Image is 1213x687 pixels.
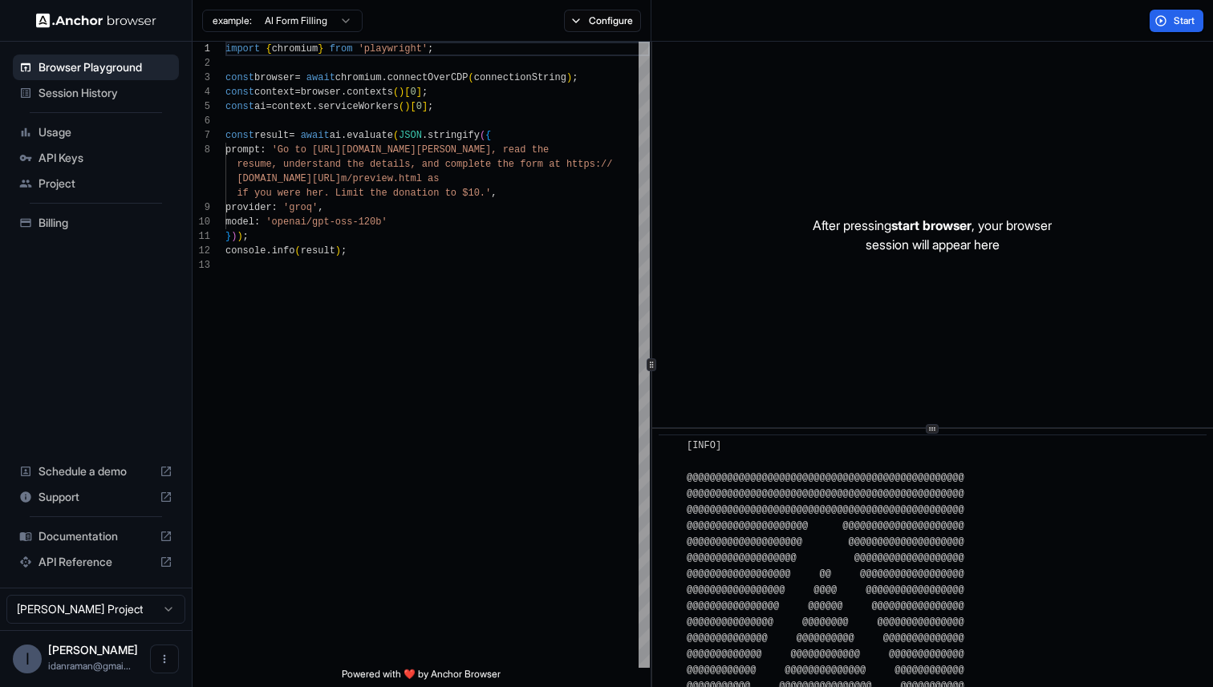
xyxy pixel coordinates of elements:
[399,87,404,98] span: )
[225,216,254,228] span: model
[225,245,266,257] span: console
[193,71,210,85] div: 3
[301,87,341,98] span: browser
[410,101,416,112] span: [
[193,56,210,71] div: 2
[254,216,260,228] span: :
[335,72,382,83] span: chromium
[566,72,572,83] span: )
[13,171,179,196] div: Project
[525,159,612,170] span: orm at https://
[39,215,172,231] span: Billing
[347,87,393,98] span: contexts
[1174,14,1196,27] span: Start
[225,87,254,98] span: const
[341,245,347,257] span: ;
[39,150,172,166] span: API Keys
[428,43,433,55] span: ;
[283,202,318,213] span: 'groq'
[225,130,254,141] span: const
[225,101,254,112] span: const
[312,101,318,112] span: .
[306,72,335,83] span: await
[813,216,1052,254] p: After pressing , your browser session will appear here
[422,130,428,141] span: .
[428,101,433,112] span: ;
[266,245,271,257] span: .
[491,188,497,199] span: ,
[393,130,399,141] span: (
[667,438,675,454] span: ​
[266,216,387,228] span: 'openai/gpt-oss-120b'
[231,231,237,242] span: )
[410,87,416,98] span: 0
[193,215,210,229] div: 10
[13,210,179,236] div: Billing
[13,55,179,80] div: Browser Playground
[13,459,179,484] div: Schedule a demo
[318,202,323,213] span: ,
[342,668,501,687] span: Powered with ❤️ by Anchor Browser
[254,101,266,112] span: ai
[272,43,318,55] span: chromium
[254,72,294,83] span: browser
[404,87,410,98] span: [
[301,130,330,141] span: await
[294,245,300,257] span: (
[237,231,242,242] span: )
[36,13,156,28] img: Anchor Logo
[289,130,294,141] span: =
[237,188,491,199] span: if you were her. Limit the donation to $10.'
[225,144,260,156] span: prompt
[564,10,642,32] button: Configure
[399,130,422,141] span: JSON
[422,87,428,98] span: ;
[341,87,347,98] span: .
[272,101,312,112] span: context
[347,130,393,141] span: evaluate
[294,72,300,83] span: =
[39,85,172,101] span: Session History
[150,645,179,673] button: Open menu
[272,245,295,257] span: info
[272,144,514,156] span: 'Go to [URL][DOMAIN_NAME][PERSON_NAME], re
[359,43,428,55] span: 'playwright'
[254,130,289,141] span: result
[422,101,428,112] span: ]
[301,245,335,257] span: result
[193,258,210,273] div: 13
[39,59,172,75] span: Browser Playground
[260,144,266,156] span: :
[330,130,341,141] span: ai
[294,87,300,98] span: =
[272,202,278,213] span: :
[237,173,341,184] span: [DOMAIN_NAME][URL]
[381,72,387,83] span: .
[341,130,347,141] span: .
[237,159,525,170] span: resume, understand the details, and complete the f
[404,101,410,112] span: )
[318,101,399,112] span: serviceWorkers
[225,43,260,55] span: import
[318,43,323,55] span: }
[13,645,42,673] div: I
[193,143,210,157] div: 8
[13,484,179,510] div: Support
[416,101,422,112] span: 0
[474,72,566,83] span: connectionString
[193,128,210,143] div: 7
[480,130,485,141] span: (
[330,43,353,55] span: from
[39,554,153,570] span: API Reference
[225,202,272,213] span: provider
[13,549,179,575] div: API Reference
[193,229,210,244] div: 11
[39,463,153,479] span: Schedule a demo
[13,145,179,171] div: API Keys
[469,72,474,83] span: (
[266,43,271,55] span: {
[13,80,179,106] div: Session History
[341,173,439,184] span: m/preview.html as
[193,99,210,114] div: 5
[193,42,210,56] div: 1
